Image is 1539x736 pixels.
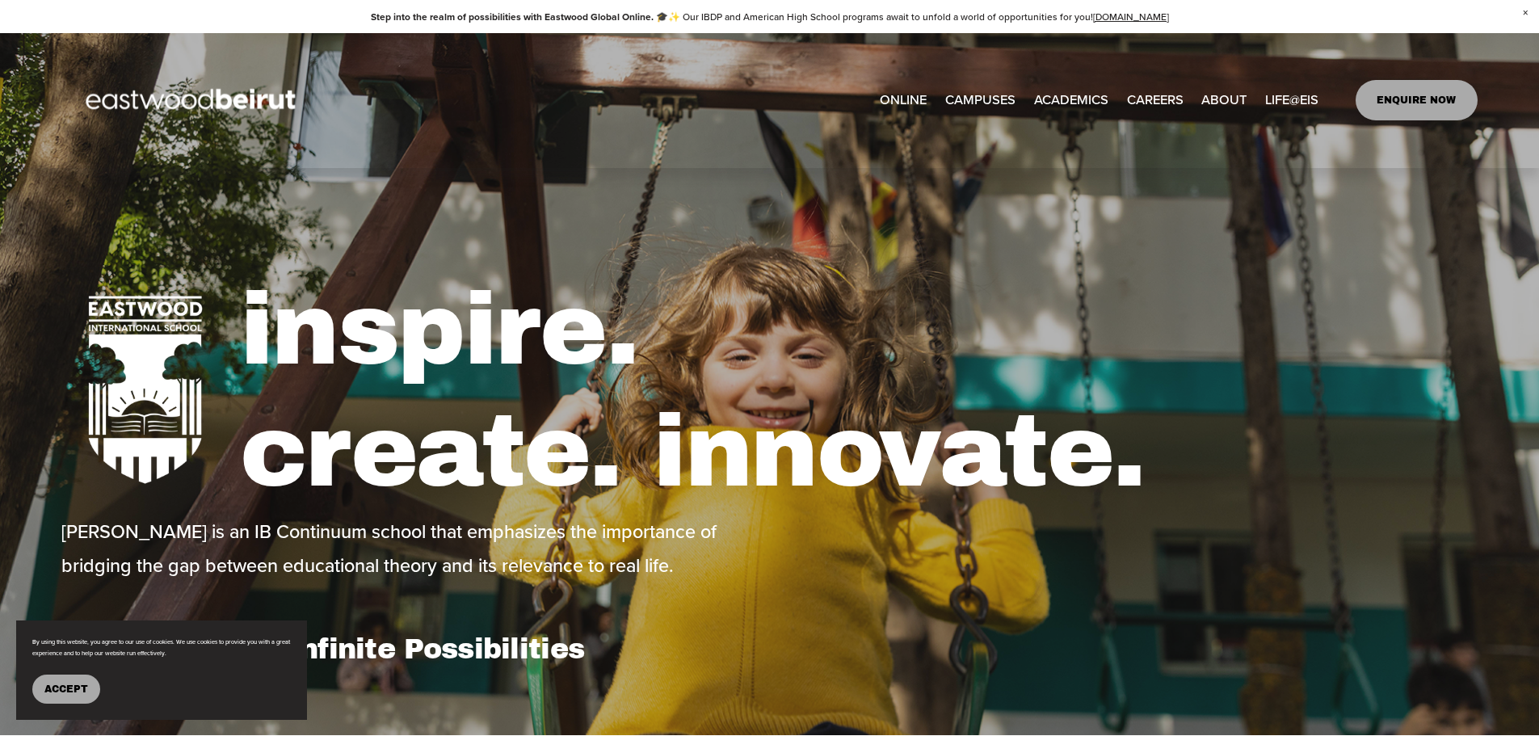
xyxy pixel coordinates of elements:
[61,59,325,141] img: EastwoodIS Global Site
[945,87,1015,114] a: folder dropdown
[240,269,1478,514] h1: inspire. create. innovate.
[880,87,927,114] a: ONLINE
[1201,87,1247,114] a: folder dropdown
[32,637,291,658] p: By using this website, you agree to our use of cookies. We use cookies to provide you with a grea...
[32,675,100,704] button: Accept
[1034,88,1108,112] span: ACADEMICS
[1201,88,1247,112] span: ABOUT
[44,683,88,695] span: Accept
[61,515,765,582] p: [PERSON_NAME] is an IB Continuum school that emphasizes the importance of bridging the gap betwee...
[61,632,765,666] h1: One IB School, Infinite Possibilities
[1034,87,1108,114] a: folder dropdown
[1265,88,1318,112] span: LIFE@EIS
[1127,87,1184,114] a: CAREERS
[1265,87,1318,114] a: folder dropdown
[1356,80,1478,120] a: ENQUIRE NOW
[1093,10,1169,23] a: [DOMAIN_NAME]
[16,620,307,720] section: Cookie banner
[945,88,1015,112] span: CAMPUSES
